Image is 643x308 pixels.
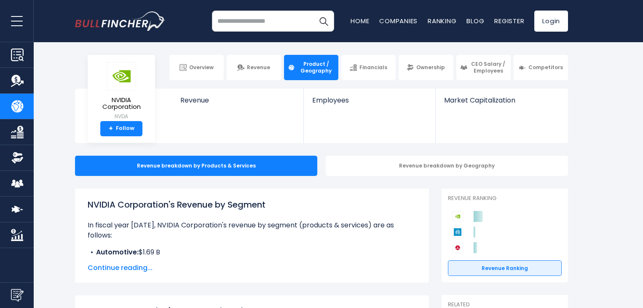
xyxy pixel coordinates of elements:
[466,16,484,25] a: Blog
[88,220,416,240] p: In fiscal year [DATE], NVIDIA Corporation's revenue by segment (products & services) are as follows:
[528,64,563,71] span: Competitors
[75,11,166,31] img: bullfincher logo
[100,121,142,136] a: +Follow
[494,16,524,25] a: Register
[94,62,149,121] a: NVIDIA Corporation NVDA
[313,11,334,32] button: Search
[448,195,562,202] p: Revenue Ranking
[75,156,317,176] div: Revenue breakdown by Products & Services
[109,125,113,132] strong: +
[514,55,568,80] a: Competitors
[75,11,166,31] a: Go to homepage
[470,61,507,74] span: CEO Salary / Employees
[172,89,304,119] a: Revenue
[444,96,559,104] span: Market Capitalization
[359,64,387,71] span: Financials
[304,89,435,119] a: Employees
[11,151,24,164] img: Ownership
[94,97,148,111] span: NVIDIA Corporation
[189,64,214,71] span: Overview
[94,113,148,120] small: NVDA
[399,55,453,80] a: Ownership
[88,263,416,273] span: Continue reading...
[416,64,445,71] span: Ownership
[297,61,335,74] span: Product / Geography
[227,55,281,80] a: Revenue
[247,64,270,71] span: Revenue
[96,247,139,257] b: Automotive:
[452,242,463,253] img: Broadcom competitors logo
[312,96,426,104] span: Employees
[341,55,396,80] a: Financials
[452,227,463,238] img: Applied Materials competitors logo
[436,89,567,119] a: Market Capitalization
[180,96,295,104] span: Revenue
[379,16,418,25] a: Companies
[326,156,568,176] div: Revenue breakdown by Geography
[169,55,224,80] a: Overview
[88,198,416,211] h1: NVIDIA Corporation's Revenue by Segment
[456,55,511,80] a: CEO Salary / Employees
[452,211,463,222] img: NVIDIA Corporation competitors logo
[534,11,568,32] a: Login
[428,16,456,25] a: Ranking
[284,55,338,80] a: Product / Geography
[448,260,562,276] a: Revenue Ranking
[351,16,369,25] a: Home
[88,247,416,257] li: $1.69 B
